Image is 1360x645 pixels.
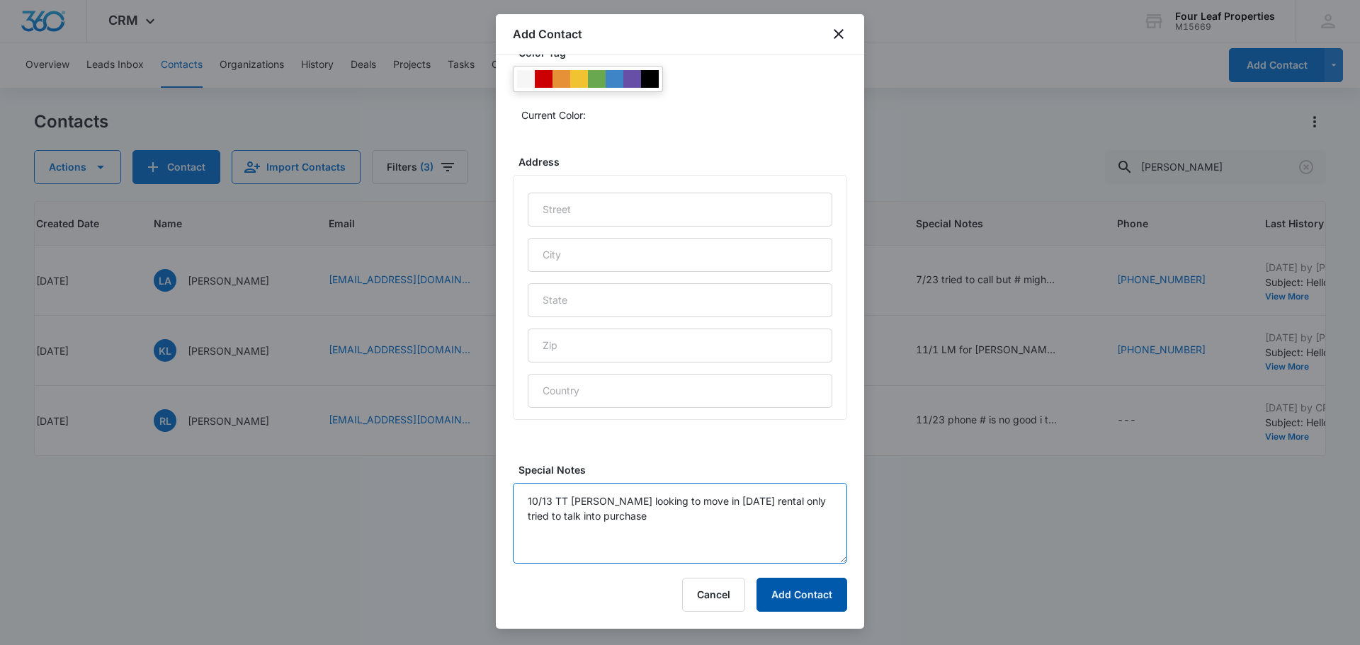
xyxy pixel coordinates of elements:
input: State [528,283,832,317]
div: #CC0000 [535,70,552,88]
input: Zip [528,329,832,363]
label: Address [518,154,853,169]
button: close [830,25,847,42]
button: Add Contact [756,578,847,612]
input: City [528,238,832,272]
label: Special Notes [518,462,853,477]
h1: Add Contact [513,25,582,42]
div: #674ea7 [623,70,641,88]
div: #e69138 [552,70,570,88]
div: #6aa84f [588,70,606,88]
input: Country [528,374,832,408]
input: Street [528,193,832,227]
div: #f1c232 [570,70,588,88]
div: #3d85c6 [606,70,623,88]
textarea: 10/13 TT [PERSON_NAME] looking to move in [DATE] rental only tried to talk into purchase [513,483,847,564]
div: #000000 [641,70,659,88]
button: Cancel [682,578,745,612]
div: #F6F6F6 [517,70,535,88]
p: Current Color: [521,108,586,122]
